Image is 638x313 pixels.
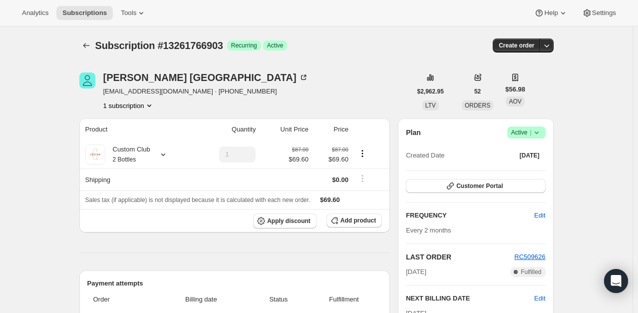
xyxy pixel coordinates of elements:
span: Add product [340,216,376,224]
div: Custom Club [105,144,150,164]
button: Edit [534,293,545,303]
span: Created Date [406,150,444,160]
span: $69.60 [320,196,340,203]
span: $56.98 [505,84,525,94]
button: Edit [528,207,551,223]
button: Settings [576,6,622,20]
small: 2 Bottles [113,156,136,163]
span: 52 [474,87,481,95]
button: Help [528,6,574,20]
span: Analytics [22,9,48,17]
span: Edit [534,210,545,220]
span: Tools [121,9,136,17]
span: AOV [509,98,521,105]
span: LTV [425,102,436,109]
span: Customer Portal [456,182,503,190]
span: Fulfilled [521,268,541,276]
button: Shipping actions [354,173,370,184]
button: Subscriptions [79,38,93,52]
span: Subscription #13261766903 [95,40,223,51]
small: $87.00 [292,146,309,152]
button: Product actions [103,100,154,110]
span: Fulfillment [312,294,376,304]
th: Order [87,288,154,310]
a: RC509626 [514,253,545,260]
button: $2,962.95 [411,84,450,98]
span: [EMAIL_ADDRESS][DOMAIN_NAME] · [PHONE_NUMBER] [103,86,309,96]
th: Product [79,118,194,140]
span: Sales tax (if applicable) is not displayed because it is calculated with each new order. [85,196,311,203]
th: Quantity [193,118,259,140]
span: $2,962.95 [417,87,444,95]
span: Mickel London [79,72,95,88]
span: Apply discount [267,217,311,225]
span: Create order [499,41,534,49]
h2: LAST ORDER [406,252,514,262]
div: Open Intercom Messenger [604,269,628,293]
small: $87.00 [332,146,348,152]
span: Subscriptions [62,9,107,17]
th: Shipping [79,168,194,190]
button: RC509626 [514,252,545,262]
span: $69.60 [289,154,309,164]
span: $69.60 [315,154,348,164]
button: Tools [115,6,152,20]
span: Status [251,294,306,304]
span: | [530,128,531,136]
h2: NEXT BILLING DATE [406,293,534,303]
button: Analytics [16,6,54,20]
span: Help [544,9,558,17]
button: Create order [493,38,540,52]
button: Apply discount [253,213,317,228]
h2: Payment attempts [87,278,382,288]
span: $0.00 [332,176,348,183]
button: 52 [468,84,487,98]
button: Subscriptions [56,6,113,20]
button: Product actions [354,148,370,159]
div: [PERSON_NAME] [GEOGRAPHIC_DATA] [103,72,309,82]
img: product img [85,144,105,164]
span: Active [267,41,284,49]
span: Active [511,127,542,137]
span: [DATE] [520,151,540,159]
h2: FREQUENCY [406,210,534,220]
span: ORDERS [465,102,490,109]
th: Unit Price [259,118,312,140]
span: Recurring [231,41,257,49]
span: Settings [592,9,616,17]
button: Customer Portal [406,179,545,193]
th: Price [312,118,351,140]
h2: Plan [406,127,421,137]
span: [DATE] [406,267,426,277]
button: Add product [326,213,382,227]
button: [DATE] [514,148,546,162]
span: Every 2 months [406,226,451,234]
span: Billing date [157,294,245,304]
